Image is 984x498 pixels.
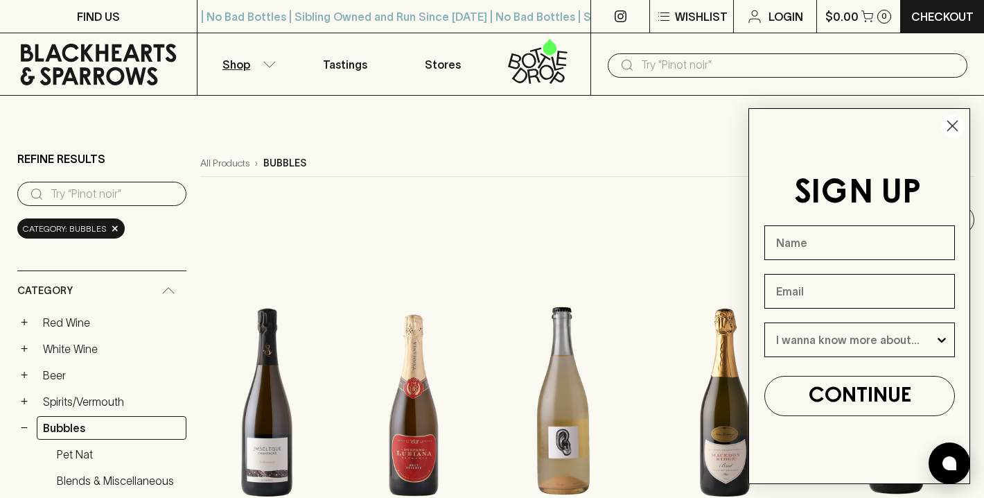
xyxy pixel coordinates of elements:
[17,421,31,435] button: −
[197,33,296,95] button: Shop
[296,33,394,95] a: Tastings
[23,222,107,236] span: Category: bubbles
[935,323,949,357] button: Show Options
[768,8,803,25] p: Login
[37,363,186,387] a: Beer
[794,178,921,209] span: SIGN UP
[51,443,186,466] a: Pet Nat
[111,221,119,236] span: ×
[51,469,186,492] a: Blends & Miscellaneous
[37,311,186,334] a: Red Wine
[641,54,956,76] input: Try "Pinot noir"
[17,151,105,167] p: Refine Results
[17,342,31,356] button: +
[911,8,974,25] p: Checkout
[940,114,965,138] button: Close dialog
[881,12,887,20] p: 0
[764,376,955,416] button: CONTINUE
[37,337,186,361] a: White Wine
[425,56,461,73] p: Stores
[255,156,258,171] p: ›
[17,395,31,409] button: +
[825,8,859,25] p: $0.00
[776,323,935,357] input: I wanna know more about...
[17,368,31,382] button: +
[51,183,175,205] input: Try “Pinot noir”
[764,225,955,260] input: Name
[675,8,728,25] p: Wishlist
[222,56,250,73] p: Shop
[37,390,186,413] a: Spirits/Vermouth
[323,56,367,73] p: Tastings
[764,274,955,309] input: Email
[17,271,186,311] div: Category
[77,8,120,25] p: FIND US
[394,33,493,95] a: Stores
[263,156,306,171] p: bubbles
[735,94,984,498] div: FLYOUT Form
[17,282,73,300] span: Category
[17,316,31,329] button: +
[200,156,249,171] a: All Products
[37,416,186,440] a: Bubbles
[942,456,956,470] img: bubble-icon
